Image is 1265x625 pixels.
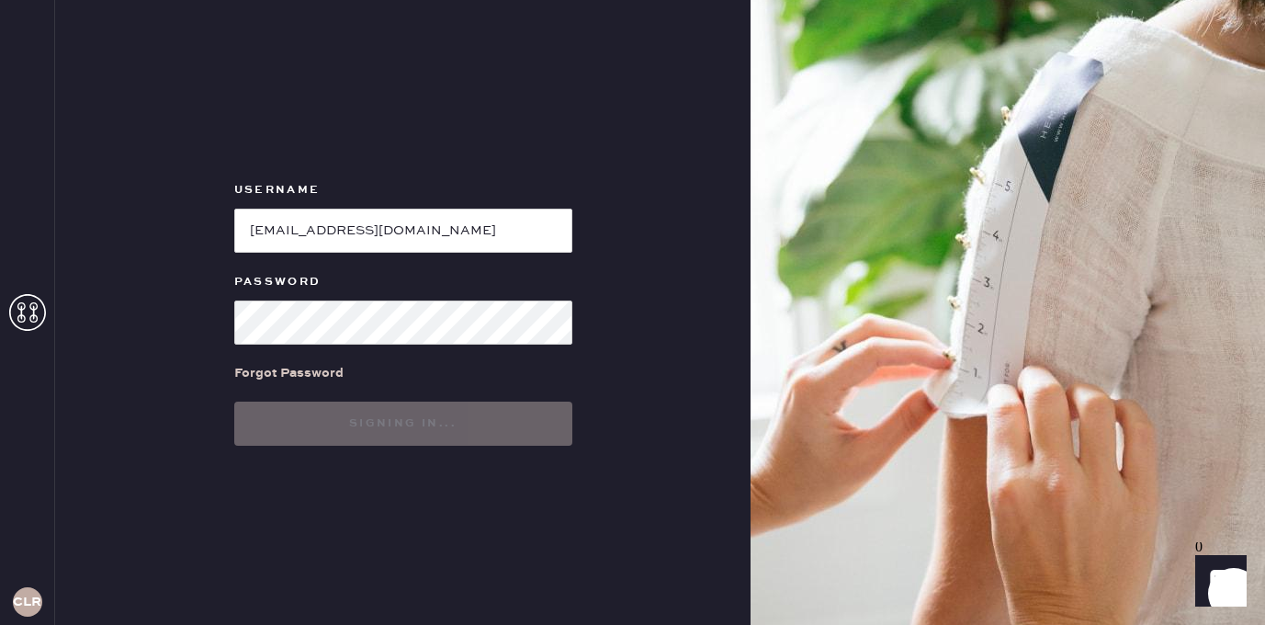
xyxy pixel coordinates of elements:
label: Username [234,179,572,201]
label: Password [234,271,572,293]
a: Forgot Password [234,345,344,402]
iframe: Front Chat [1178,542,1257,621]
div: Forgot Password [234,363,344,383]
button: Signing in... [234,402,572,446]
h3: CLR [13,596,41,608]
input: e.g. john@doe.com [234,209,572,253]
